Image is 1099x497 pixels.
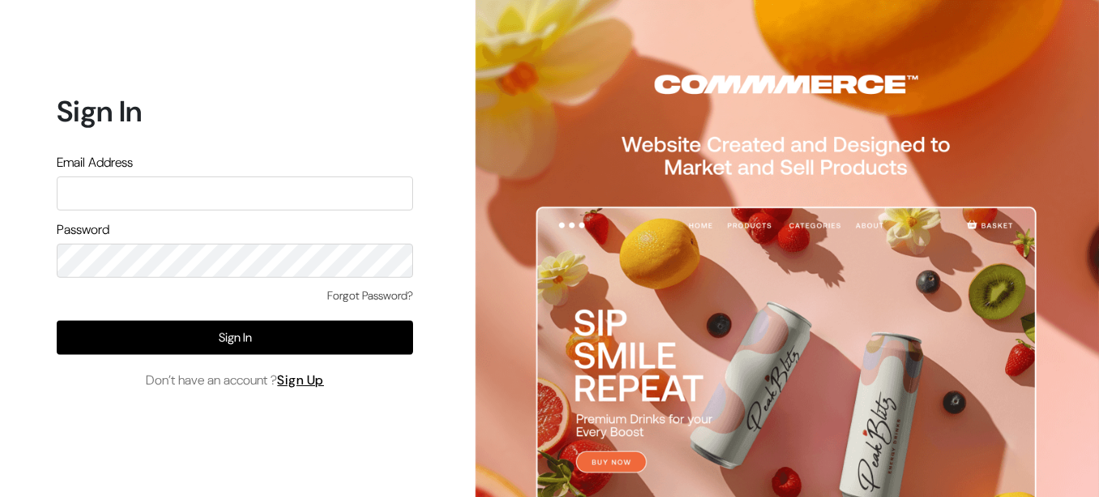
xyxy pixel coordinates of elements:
button: Sign In [57,321,413,355]
label: Email Address [57,153,133,172]
a: Forgot Password? [327,287,413,304]
a: Sign Up [277,372,324,389]
h1: Sign In [57,94,413,129]
span: Don’t have an account ? [146,371,324,390]
label: Password [57,220,109,240]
